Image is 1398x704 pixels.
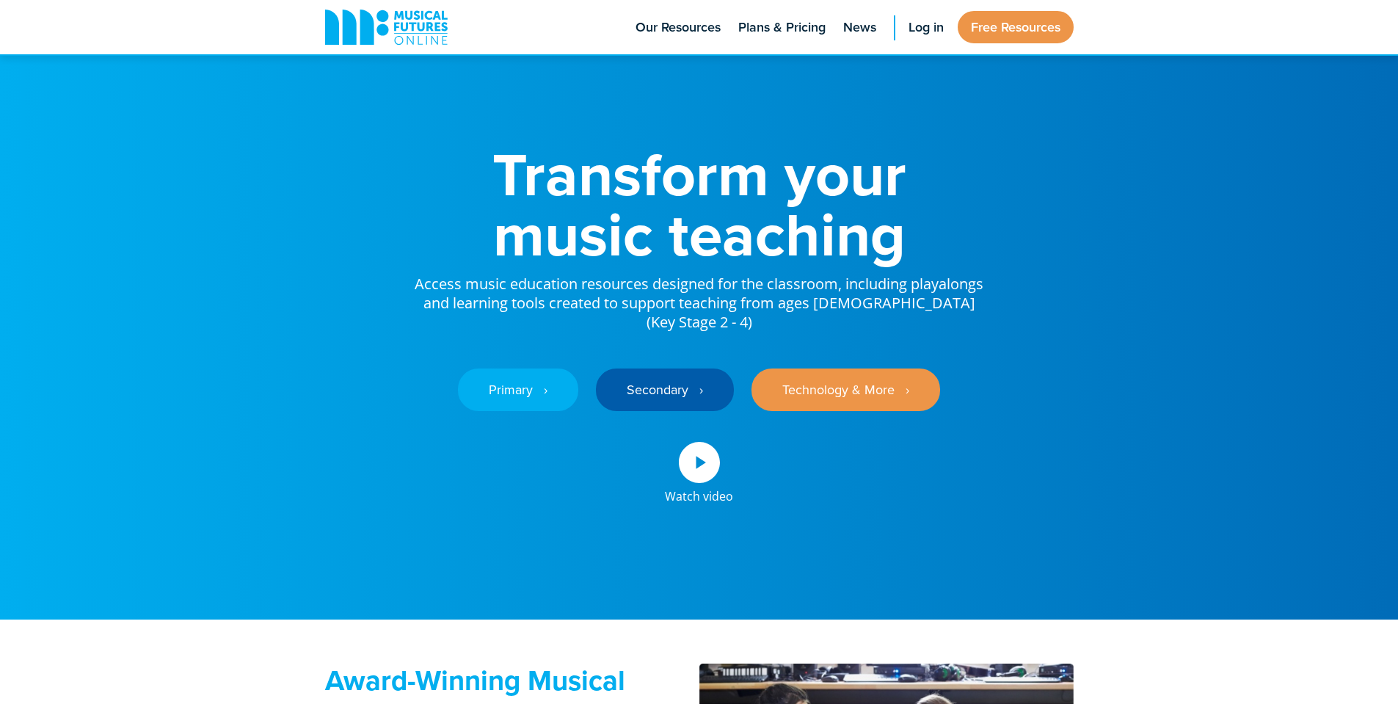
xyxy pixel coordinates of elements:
[413,264,986,332] p: Access music education resources designed for the classroom, including playalongs and learning to...
[458,369,578,411] a: Primary ‎‏‏‎ ‎ ›
[958,11,1074,43] a: Free Resources
[413,144,986,264] h1: Transform your music teaching
[596,369,734,411] a: Secondary ‎‏‏‎ ‎ ›
[738,18,826,37] span: Plans & Pricing
[636,18,721,37] span: Our Resources
[751,369,940,411] a: Technology & More ‎‏‏‎ ‎ ›
[909,18,944,37] span: Log in
[665,483,733,502] div: Watch video
[843,18,876,37] span: News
